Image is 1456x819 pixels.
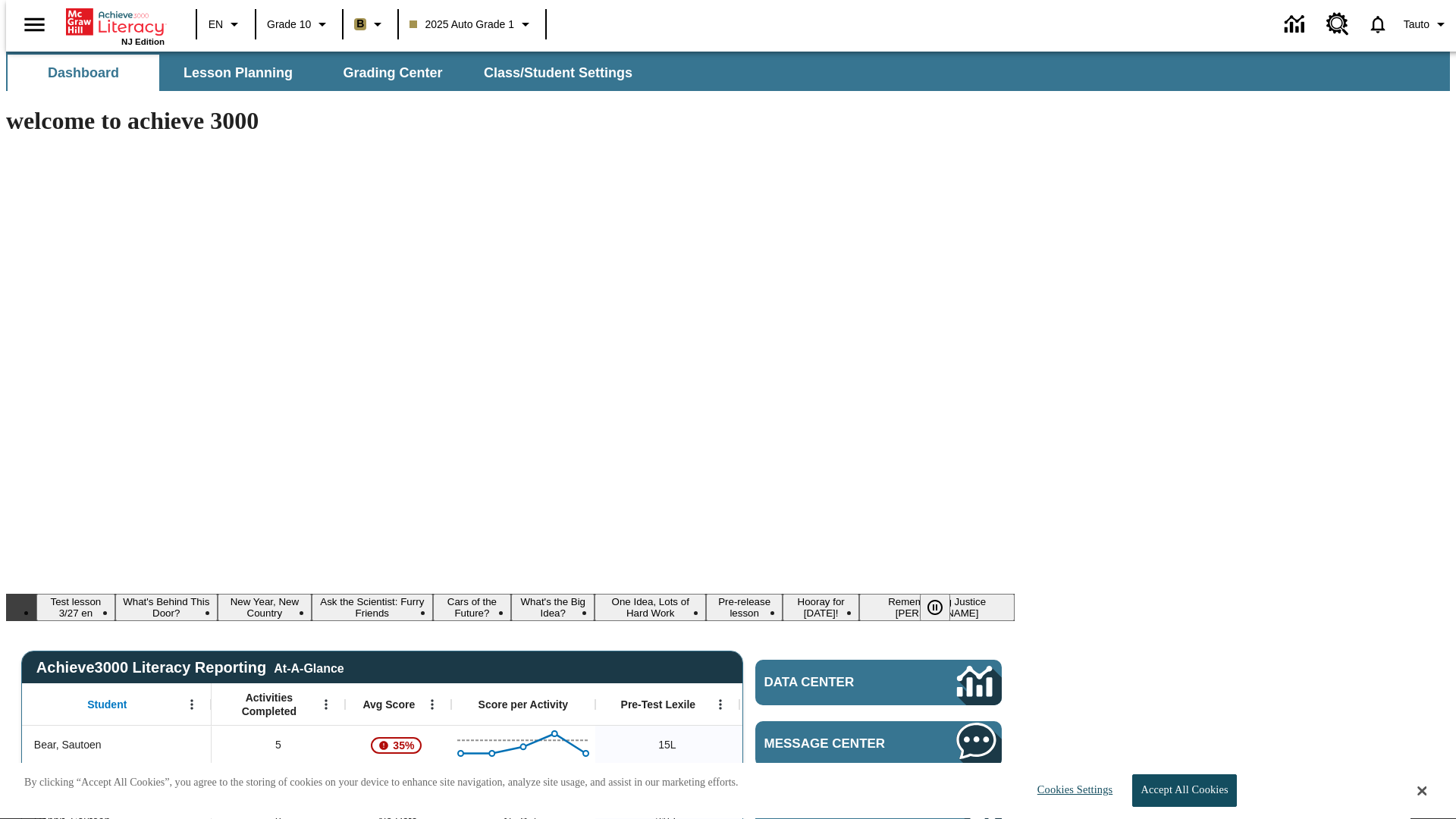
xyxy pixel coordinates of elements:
[755,660,1002,705] a: Data Center
[706,594,783,621] button: Slide 8 Pre-release lesson
[1024,775,1119,806] button: Cookies Settings
[162,55,314,91] button: Lesson Planning
[1398,11,1456,38] button: Profile/Settings
[595,594,706,621] button: Slide 7 One Idea, Lots of Hard Work
[1404,17,1429,33] span: Tauto
[275,737,281,753] span: 5
[920,594,950,621] button: Pause
[212,726,345,764] div: 5, Bear, Sautoen
[472,55,645,91] button: Class/Student Settings
[48,64,119,82] span: Dashboard
[764,736,912,752] span: Message Center
[709,693,732,716] button: Open Menu
[387,732,420,759] span: 35%
[403,11,541,38] button: Class: 2025 Auto Grade 1, Select your class
[12,2,57,47] button: Open side menu
[920,594,965,621] div: Pause
[1276,4,1317,45] a: Data Center
[764,675,906,690] span: Data Center
[180,693,203,716] button: Open Menu
[24,775,739,790] p: By clicking “Accept All Cookies”, you agree to the storing of cookies on your device to enhance s...
[312,594,433,621] button: Slide 4 Ask the Scientist: Furry Friends
[121,37,165,46] span: NJ Edition
[356,14,364,33] span: B
[317,55,469,91] button: Grading Center
[184,64,293,82] span: Lesson Planning
[433,594,512,621] button: Slide 5 Cars of the Future?
[1317,4,1358,45] a: Resource Center, Will open in new tab
[36,594,115,621] button: Slide 1 Test lesson 3/27 en
[484,64,632,82] span: Class/Student Settings
[6,107,1015,135] h1: welcome to achieve 3000
[343,64,442,82] span: Grading Center
[783,594,859,621] button: Slide 9 Hooray for Constitution Day!
[755,721,1002,767] a: Message Center
[34,737,102,753] span: Bear, Sautoen
[421,693,444,716] button: Open Menu
[348,11,393,38] button: Boost Class color is light brown. Change class color
[409,17,514,33] span: 2025 Auto Grade 1
[36,659,344,676] span: Achieve3000 Literacy Reporting
[219,691,319,718] span: Activities Completed
[658,737,676,753] span: 15 Lexile, Bear, Sautoen
[218,594,312,621] button: Slide 3 New Year, New Country
[362,698,415,711] span: Avg Score
[66,7,165,37] a: Home
[511,594,595,621] button: Slide 6 What's the Big Idea?
[315,693,337,716] button: Open Menu
[66,5,165,46] div: Home
[8,55,159,91] button: Dashboard
[1132,774,1236,807] button: Accept All Cookies
[1417,784,1426,798] button: Close
[621,698,696,711] span: Pre-Test Lexile
[261,11,337,38] button: Grade: Grade 10, Select a grade
[6,52,1450,91] div: SubNavbar
[87,698,127,711] span: Student
[1358,5,1398,44] a: Notifications
[345,726,451,764] div: , 35%, Attention! This student's Average First Try Score of 35% is below 65%, Bear, Sautoen
[739,726,883,764] div: 10 Lexile, ER, Based on the Lexile Reading measure, student is an Emerging Reader (ER) and will h...
[202,11,250,38] button: Language: EN, Select a language
[274,659,344,676] div: At-A-Glance
[267,17,311,33] span: Grade 10
[115,594,218,621] button: Slide 2 What's Behind This Door?
[479,698,569,711] span: Score per Activity
[6,55,646,91] div: SubNavbar
[859,594,1015,621] button: Slide 10 Remembering Justice O'Connor
[209,17,223,33] span: EN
